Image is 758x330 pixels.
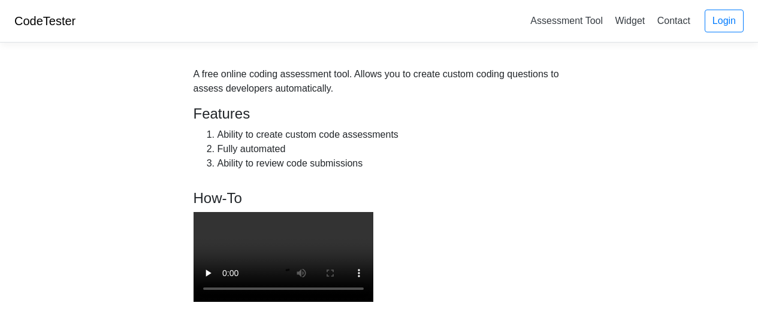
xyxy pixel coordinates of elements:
a: Contact [653,11,695,31]
li: Fully automated [218,142,398,156]
a: CodeTester [14,14,76,28]
li: Ability to create custom code assessments [218,128,398,142]
a: Widget [610,11,650,31]
h4: How-To [194,190,373,207]
h4: Features [194,105,398,123]
div: A free online coding assessment tool. Allows you to create custom coding questions to assess deve... [194,67,565,96]
a: Assessment Tool [526,11,608,31]
a: Login [705,10,744,32]
li: Ability to review code submissions [218,156,398,171]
